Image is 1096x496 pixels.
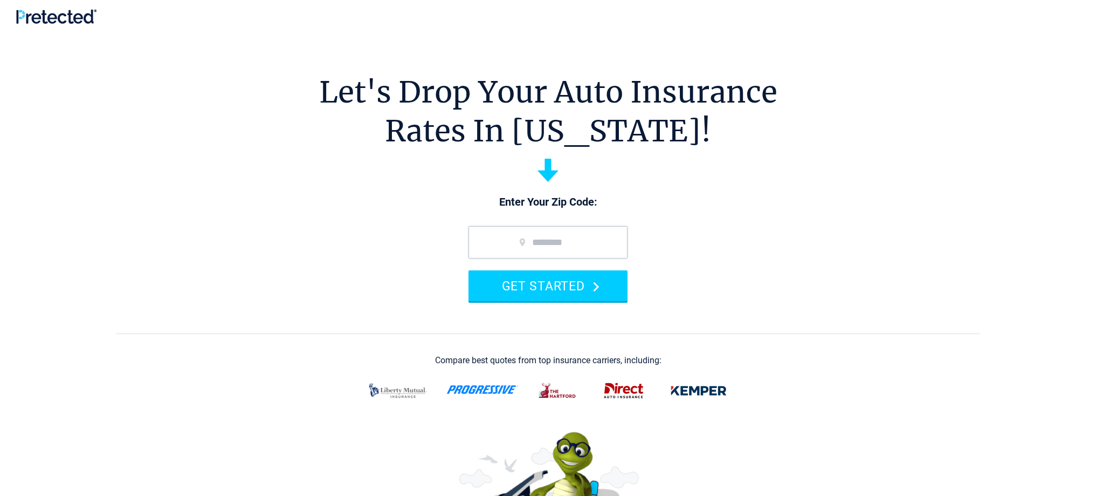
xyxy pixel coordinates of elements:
img: kemper [663,377,734,405]
p: Enter Your Zip Code: [458,195,638,210]
img: thehartford [532,377,584,405]
img: progressive [446,385,519,394]
img: Pretected Logo [16,9,96,24]
input: zip code [468,226,628,259]
h1: Let's Drop Your Auto Insurance Rates In [US_STATE]! [319,73,777,151]
button: GET STARTED [468,270,628,301]
img: liberty [362,377,433,405]
div: Compare best quotes from top insurance carriers, including: [435,356,661,365]
img: direct [597,377,650,405]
